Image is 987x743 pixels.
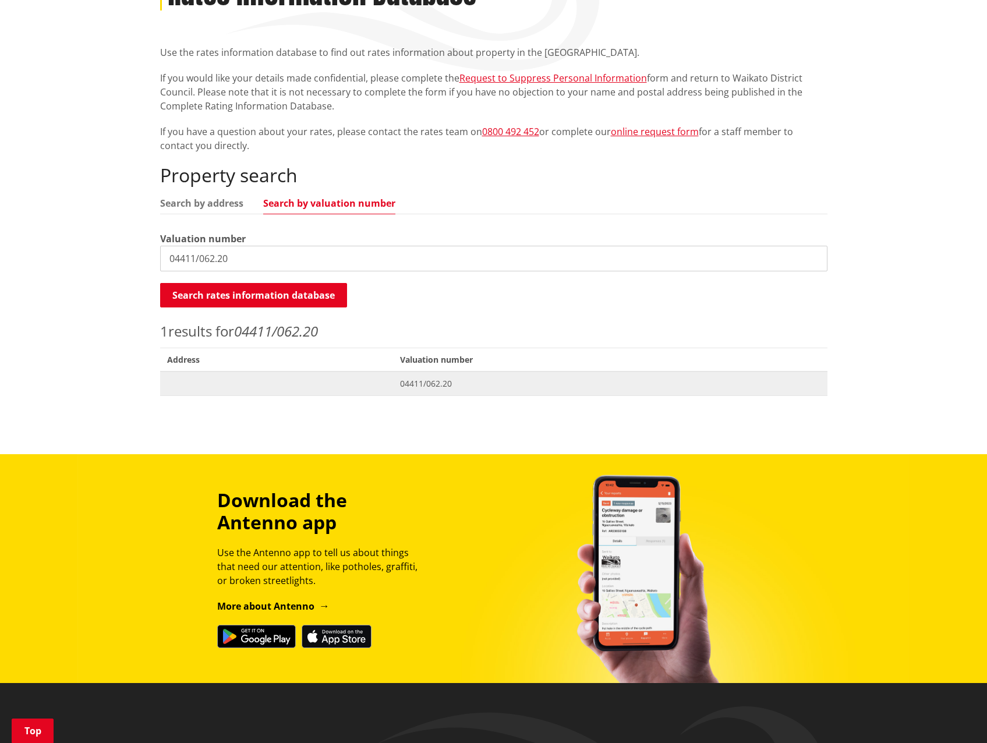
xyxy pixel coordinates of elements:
p: results for [160,321,827,342]
a: Request to Suppress Personal Information [459,72,647,84]
span: 04411/062.20 [400,378,820,390]
p: Use the Antenno app to tell us about things that need our attention, like potholes, graffiti, or ... [217,546,428,588]
a: More about Antenno [217,600,330,613]
a: 04411/062.20 [160,371,827,395]
span: Address [160,348,393,371]
a: Top [12,719,54,743]
p: Use the rates information database to find out rates information about property in the [GEOGRAPHI... [160,45,827,59]
input: e.g. 03920/020.01A [160,246,827,271]
span: Valuation number [393,348,827,371]
p: If you would like your details made confidential, please complete the form and return to Waikato ... [160,71,827,113]
span: 1 [160,321,168,341]
iframe: Messenger Launcher [933,694,975,736]
button: Search rates information database [160,283,347,307]
label: Valuation number [160,232,246,246]
img: Download on the App Store [302,625,372,648]
a: Search by valuation number [263,199,395,208]
p: If you have a question about your rates, please contact the rates team on or complete our for a s... [160,125,827,153]
a: New Zealand Government [160,733,344,743]
a: 0800 492 452 [482,125,539,138]
em: 04411/062.20 [234,321,318,341]
h3: Download the Antenno app [217,489,428,534]
img: Get it on Google Play [217,625,296,648]
h2: Property search [160,164,827,186]
a: online request form [611,125,699,138]
a: Search by address [160,199,243,208]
